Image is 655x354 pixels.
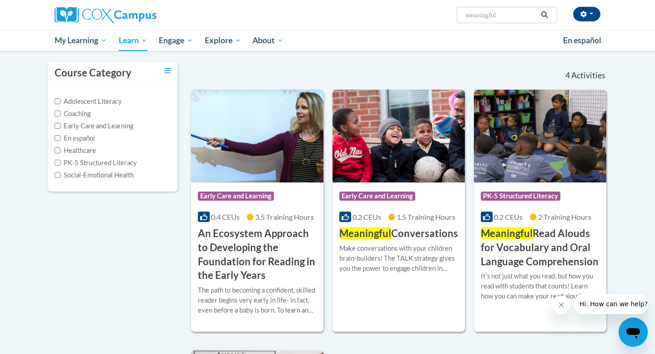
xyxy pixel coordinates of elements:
[252,35,283,46] span: About
[205,35,241,46] span: Explore
[159,35,193,46] span: Engage
[538,10,551,20] button: Search
[538,212,591,221] span: 2 Training Hours
[339,227,458,241] h3: Conversations
[191,90,323,182] img: Course Logo
[339,243,458,273] div: Make conversations with your children brain-builders! The TALK strategy gives you the power to en...
[55,123,60,129] input: Checkbox for Options
[333,90,465,332] a: Course LogoEarly Care and Learning0.2 CEUs1.5 Training Hours MeaningfulConversationsMake conversa...
[55,172,60,178] input: Checkbox for Options
[55,121,133,131] label: Early Care and Learning
[563,35,601,45] span: En español
[55,7,227,23] a: Cox Campus
[481,192,560,201] span: PK-5 Structured Literacy
[55,158,137,168] label: PK-5 Structured Literacy
[333,90,465,182] img: Course Logo
[574,294,648,314] iframe: Message from company
[552,296,570,314] iframe: Close message
[198,192,274,201] span: Early Care and Learning
[55,98,60,104] input: Checkbox for Options
[565,71,570,81] span: 4
[494,212,523,221] span: 0.2 CEUs
[465,10,538,20] input: Search Courses
[165,66,171,76] a: Toggle collapse
[55,133,95,143] label: En español
[211,212,240,221] span: 0.4 CEUs
[619,318,648,347] iframe: Button to launch messaging window
[474,90,606,182] img: Course Logo
[198,285,317,315] div: The path to becoming a confident, skilled reader begins very early in life- in fact, even before ...
[191,90,323,332] a: Course LogoEarly Care and Learning0.4 CEUs3.5 Training Hours An Ecosystem Approach to Developing ...
[353,212,381,221] span: 0.2 CEUs
[55,66,131,80] h3: Course Category
[55,96,122,106] label: Adolescent Literacy
[247,30,290,51] a: About
[55,135,60,141] input: Checkbox for Options
[481,271,600,301] div: Itʹs not just what you read, but how you read with students that counts! Learn how you can make y...
[119,35,147,46] span: Learn
[55,109,91,119] label: Coaching
[339,227,391,239] span: Meaningful
[481,227,533,239] span: Meaningful
[255,212,314,221] span: 3.5 Training Hours
[55,146,96,156] label: Healthcare
[481,227,600,268] h3: Read Alouds for Vocabulary and Oral Language Comprehension
[474,90,606,332] a: Course LogoPK-5 Structured Literacy0.2 CEUs2 Training Hours MeaningfulRead Alouds for Vocabulary ...
[55,170,134,180] label: Social-Emotional Health
[49,30,113,51] a: My Learning
[397,212,455,221] span: 1.5 Training Hours
[113,30,153,51] a: Learn
[55,35,107,46] span: My Learning
[55,160,60,166] input: Checkbox for Options
[55,147,60,153] input: Checkbox for Options
[198,227,317,283] h3: An Ecosystem Approach to Developing the Foundation for Reading in the Early Years
[339,192,415,201] span: Early Care and Learning
[41,30,614,51] div: Main menu
[557,31,607,50] a: En español
[199,30,247,51] a: Explore
[153,30,199,51] a: Engage
[55,7,156,23] img: Cox Campus
[55,111,60,116] input: Checkbox for Options
[573,7,600,21] button: Account Settings
[571,71,605,81] span: Activities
